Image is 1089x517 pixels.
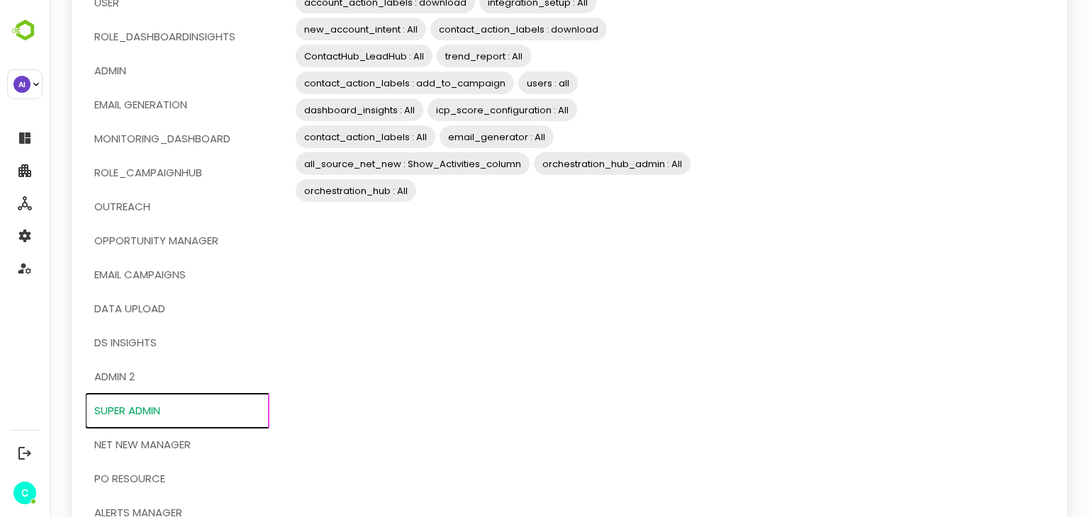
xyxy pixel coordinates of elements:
img: BambooboxLogoMark.f1c84d78b4c51b1a7b5f700c9845e183.svg [7,17,43,44]
span: Admin [45,62,77,80]
span: Opportunity Manager [45,232,169,250]
span: orchestration_hub_admin : All [484,156,641,172]
span: contact_action_labels : add_to_campaign [246,75,464,91]
span: trend_report : All [387,48,481,64]
span: ContactHub_LeadHub : All [246,48,383,64]
span: users : all [469,75,528,91]
div: C [13,482,36,504]
button: Logout [15,443,34,462]
span: EMAIL GENERATION [45,96,138,114]
span: PO Resource [45,470,116,488]
span: dashboard_insights : All [246,102,374,118]
span: orchestration_hub : All [246,183,367,199]
span: contact_action_labels : All [246,129,386,145]
span: Email Campaigns [45,266,136,284]
span: all_source_net_new : Show_Activities_column [246,156,480,172]
div: AI [13,76,30,93]
span: new_account_intent : All [246,21,376,38]
span: icp_score_configuration : All [378,102,527,118]
span: email_generator : All [390,129,504,145]
span: SUPER ADMIN [45,402,111,420]
span: ROLE_CAMPAIGNHUB [45,164,152,182]
span: OUTREACH [45,198,101,216]
span: MONITORING_DASHBOARD [45,130,181,148]
span: ADMIN 2 [45,368,85,386]
span: Data Upload [45,300,116,318]
span: NET NEW MANAGER [45,436,141,454]
span: DS Insights [45,334,107,352]
span: contact_action_labels : download [381,21,557,38]
span: Role_DashboardInsights [45,28,186,46]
